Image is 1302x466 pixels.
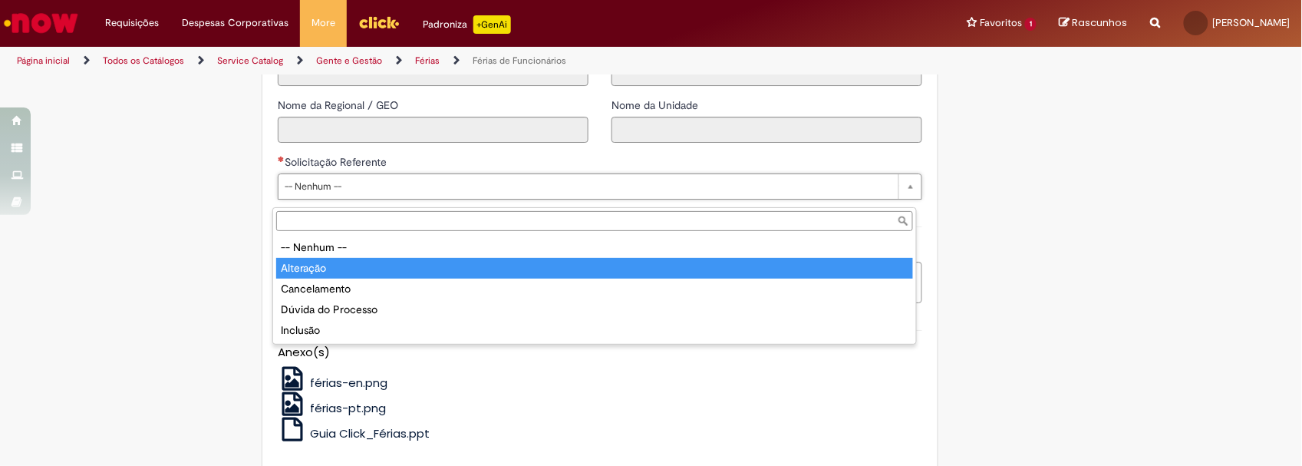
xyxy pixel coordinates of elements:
[273,234,916,344] ul: Solicitação Referente
[276,299,913,320] div: Dúvida do Processo
[276,258,913,279] div: Alteração
[276,320,913,341] div: Inclusão
[276,237,913,258] div: -- Nenhum --
[276,279,913,299] div: Cancelamento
